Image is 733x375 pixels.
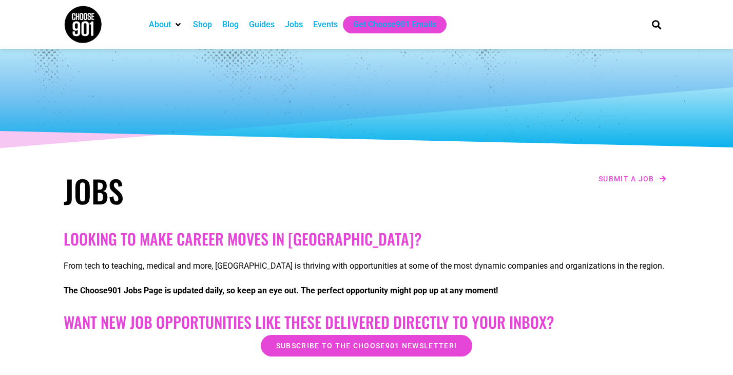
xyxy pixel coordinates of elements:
a: Shop [193,18,212,31]
div: Search [648,16,665,33]
a: Submit a job [595,172,669,185]
nav: Main nav [144,16,634,33]
a: About [149,18,171,31]
strong: The Choose901 Jobs Page is updated daily, so keep an eye out. The perfect opportunity might pop u... [64,286,498,295]
p: From tech to teaching, medical and more, [GEOGRAPHIC_DATA] is thriving with opportunities at some... [64,260,669,272]
a: Jobs [285,18,303,31]
a: Subscribe to the Choose901 newsletter! [261,335,472,357]
h1: Jobs [64,172,361,209]
h2: Looking to make career moves in [GEOGRAPHIC_DATA]? [64,230,669,248]
a: Blog [222,18,239,31]
a: Guides [249,18,275,31]
a: Get Choose901 Emails [353,18,436,31]
div: About [144,16,188,33]
span: Subscribe to the Choose901 newsletter! [276,342,457,349]
span: Submit a job [599,175,654,182]
h2: Want New Job Opportunities like these Delivered Directly to your Inbox? [64,313,669,331]
a: Events [313,18,338,31]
